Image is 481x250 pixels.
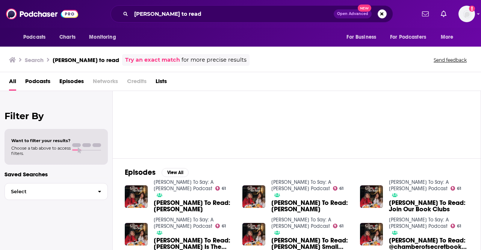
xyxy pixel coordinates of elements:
[89,32,116,42] span: Monitoring
[5,111,108,121] h2: Filter By
[389,237,469,250] span: [PERSON_NAME] To Read: @chamberofsecretbooks Thinks [PERSON_NAME] Should Play [PERSON_NAME]
[389,179,449,192] a: Gilmore To Say: A Gilmore Girls Podcast
[204,76,277,149] a: 38
[25,56,44,64] h3: Search
[271,237,351,250] a: Gilmore To Read: Adrienne Young's Small Town Blueprint Is Stars Hollow
[53,56,119,64] h3: [PERSON_NAME] to read
[18,30,55,44] button: open menu
[271,200,351,212] a: Gilmore To Read: Tarah DeWitt
[9,75,16,91] a: All
[385,30,437,44] button: open menu
[222,224,226,228] span: 61
[6,7,78,21] img: Podchaser - Follow, Share and Rate Podcasts
[11,138,71,143] span: Want to filter your results?
[360,223,383,246] img: Gilmore To Read: @chamberofsecretbooks Thinks Pedro Pascal Should Play Mr. Darcy
[23,32,45,42] span: Podcasts
[125,168,189,177] a: EpisodesView All
[333,186,344,191] a: 61
[5,183,108,200] button: Select
[339,187,343,190] span: 61
[84,30,126,44] button: open menu
[222,187,226,190] span: 61
[451,186,461,191] a: 61
[154,217,213,229] a: Gilmore To Say: A Gilmore Girls Podcast
[451,224,461,228] a: 61
[346,32,376,42] span: For Business
[125,56,180,64] a: Try an exact match
[59,75,84,91] a: Episodes
[11,145,71,156] span: Choose a tab above to access filters.
[337,12,368,16] span: Open Advanced
[59,32,76,42] span: Charts
[5,171,108,178] p: Saved Searches
[389,237,469,250] a: Gilmore To Read: @chamberofsecretbooks Thinks Pedro Pascal Should Play Mr. Darcy
[215,186,226,191] a: 61
[127,75,147,91] span: Credits
[469,6,475,12] svg: Add a profile image
[54,30,80,44] a: Charts
[215,224,226,228] a: 61
[389,200,469,212] span: [PERSON_NAME] To Read: Join Our Book Clubs
[389,217,449,229] a: Gilmore To Say: A Gilmore Girls Podcast
[110,5,393,23] div: Search podcasts, credits, & more...
[242,223,265,246] img: Gilmore To Read: Adrienne Young's Small Town Blueprint Is Stars Hollow
[458,6,475,22] span: Logged in as gabrielle.gantz
[5,189,92,194] span: Select
[457,224,461,228] span: 61
[131,8,334,20] input: Search podcasts, credits, & more...
[125,185,148,208] img: Gilmore To Read: Tia Williams
[125,223,148,246] img: Gilmore To Read: KL Walther Is The Swiftie, Gilmore Loving Author You Need
[334,9,372,18] button: Open AdvancedNew
[162,168,189,177] button: View All
[333,224,344,228] a: 61
[458,6,475,22] img: User Profile
[93,75,118,91] span: Networks
[389,200,469,212] a: Gilmore To Read: Join Our Book Clubs
[242,185,265,208] img: Gilmore To Read: Tarah DeWitt
[125,168,156,177] h2: Episodes
[154,237,233,250] span: [PERSON_NAME] To Read: [PERSON_NAME] Is The Swiftie, [PERSON_NAME] Loving Author You Need
[280,76,353,149] a: 5
[271,217,331,229] a: Gilmore To Say: A Gilmore Girls Podcast
[182,56,247,64] span: for more precise results
[154,179,213,192] a: Gilmore To Say: A Gilmore Girls Podcast
[271,179,331,192] a: Gilmore To Say: A Gilmore Girls Podcast
[390,32,426,42] span: For Podcasters
[156,75,167,91] a: Lists
[458,6,475,22] button: Show profile menu
[341,30,386,44] button: open menu
[457,187,461,190] span: 61
[431,57,469,63] button: Send feedback
[438,8,449,20] a: Show notifications dropdown
[436,30,463,44] button: open menu
[419,8,432,20] a: Show notifications dropdown
[360,185,383,208] img: Gilmore To Read: Join Our Book Clubs
[25,75,50,91] a: Podcasts
[271,200,351,212] span: [PERSON_NAME] To Read: [PERSON_NAME]
[358,5,371,12] span: New
[154,200,233,212] span: [PERSON_NAME] To Read: [PERSON_NAME]
[154,200,233,212] a: Gilmore To Read: Tia Williams
[441,32,454,42] span: More
[154,237,233,250] a: Gilmore To Read: KL Walther Is The Swiftie, Gilmore Loving Author You Need
[339,224,343,228] span: 61
[271,237,351,250] span: [PERSON_NAME] To Read: [PERSON_NAME] Small Town Blueprint Is Stars Hollow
